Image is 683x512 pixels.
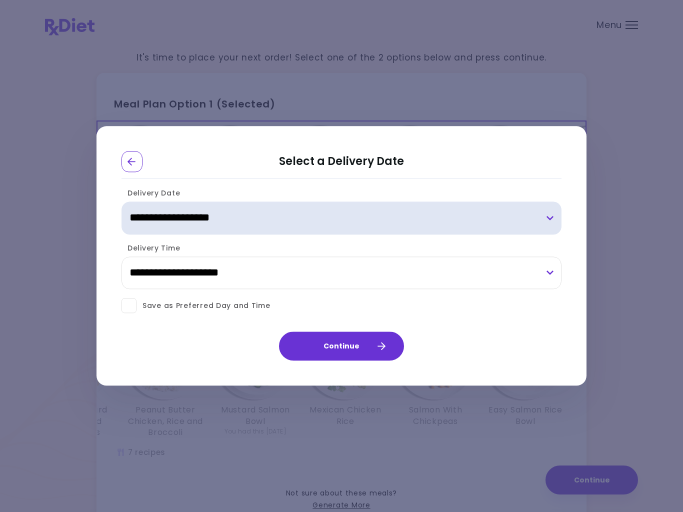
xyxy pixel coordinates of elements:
label: Delivery Date [121,188,180,198]
button: Continue [279,332,404,361]
div: Go Back [121,151,142,172]
label: Delivery Time [121,243,180,253]
h2: Select a Delivery Date [121,151,561,178]
span: Save as Preferred Day and Time [136,299,270,312]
